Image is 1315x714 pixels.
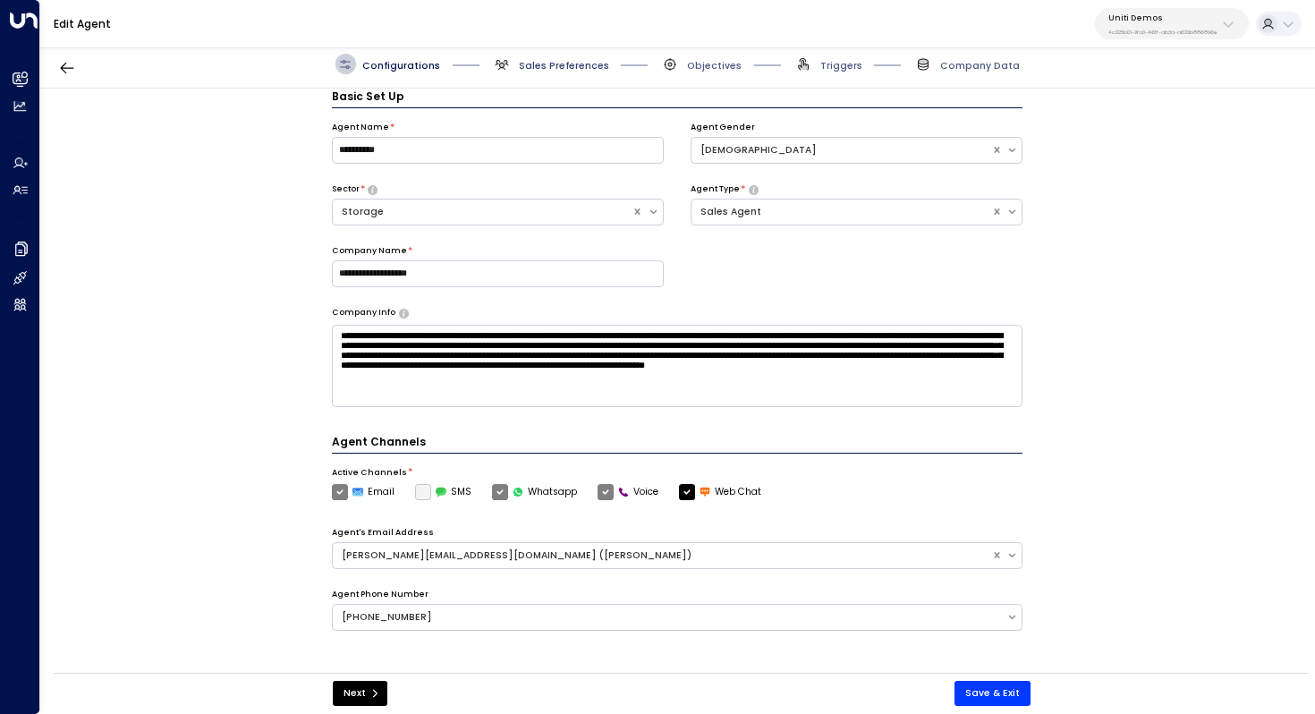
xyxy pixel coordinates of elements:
[519,59,609,72] span: Sales Preferences
[940,59,1020,72] span: Company Data
[700,205,982,219] div: Sales Agent
[691,183,740,196] label: Agent Type
[332,484,395,500] label: Email
[342,548,982,563] div: [PERSON_NAME][EMAIL_ADDRESS][DOMAIN_NAME] ([PERSON_NAME])
[342,610,997,625] div: [PHONE_NUMBER]
[342,205,624,219] div: Storage
[332,89,1023,108] h3: Basic Set Up
[954,681,1031,706] button: Save & Exit
[54,16,111,31] a: Edit Agent
[399,309,409,318] button: Provide a brief overview of your company, including your industry, products or services, and any ...
[362,59,440,72] span: Configurations
[332,183,360,196] label: Sector
[333,681,387,706] button: Next
[332,527,434,540] label: Agent's Email Address
[368,185,378,194] button: Select whether your copilot will handle inquiries directly from leads or from brokers representin...
[492,484,578,500] label: Whatsapp
[691,122,755,134] label: Agent Gender
[679,484,762,500] label: Web Chat
[700,143,982,157] div: [DEMOGRAPHIC_DATA]
[1095,8,1249,39] button: Uniti Demos4c025b01-9fa0-46ff-ab3a-a620b886896e
[749,185,759,194] button: Select whether your copilot will handle inquiries directly from leads or from brokers representin...
[332,434,1023,454] h4: Agent Channels
[332,245,407,258] label: Company Name
[332,467,407,480] label: Active Channels
[332,589,428,601] label: Agent Phone Number
[415,484,472,500] label: SMS
[598,484,659,500] label: Voice
[415,484,472,500] div: To activate this channel, please go to the Integrations page
[687,59,742,72] span: Objectives
[1108,13,1217,23] p: Uniti Demos
[332,307,395,319] label: Company Info
[332,122,389,134] label: Agent Name
[1108,29,1217,36] p: 4c025b01-9fa0-46ff-ab3a-a620b886896e
[820,59,862,72] span: Triggers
